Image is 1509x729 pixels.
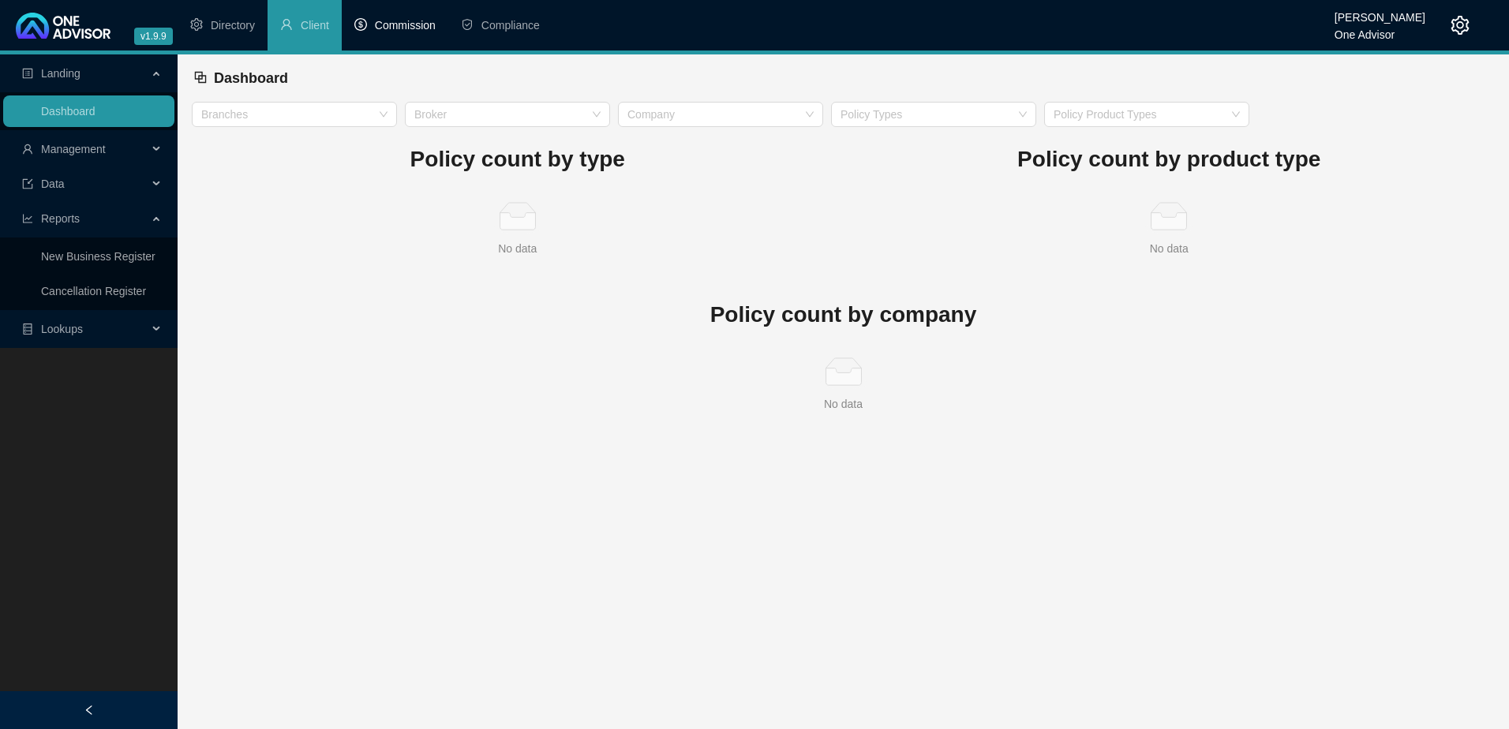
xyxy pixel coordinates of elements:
span: Compliance [481,19,540,32]
span: Management [41,143,106,155]
span: Dashboard [214,70,288,86]
div: [PERSON_NAME] [1335,4,1425,21]
div: No data [198,395,1488,413]
span: Directory [211,19,255,32]
div: No data [850,240,1489,257]
span: user [280,18,293,31]
h1: Policy count by company [192,297,1495,332]
span: database [22,323,33,335]
span: v1.9.9 [134,28,173,45]
img: 2df55531c6924b55f21c4cf5d4484680-logo-light.svg [16,13,110,39]
div: One Advisor [1335,21,1425,39]
span: left [84,705,95,716]
a: Cancellation Register [41,285,146,297]
div: No data [198,240,837,257]
a: New Business Register [41,250,155,263]
span: Data [41,178,65,190]
span: block [193,70,208,84]
span: line-chart [22,213,33,224]
span: Landing [41,67,81,80]
span: user [22,144,33,155]
span: import [22,178,33,189]
span: setting [190,18,203,31]
span: Client [301,19,329,32]
span: setting [1451,16,1470,35]
span: Lookups [41,323,83,335]
span: Reports [41,212,80,225]
a: Dashboard [41,105,95,118]
h1: Policy count by product type [844,142,1496,177]
h1: Policy count by type [192,142,844,177]
span: safety [461,18,474,31]
span: Commission [375,19,436,32]
span: profile [22,68,33,79]
span: dollar [354,18,367,31]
